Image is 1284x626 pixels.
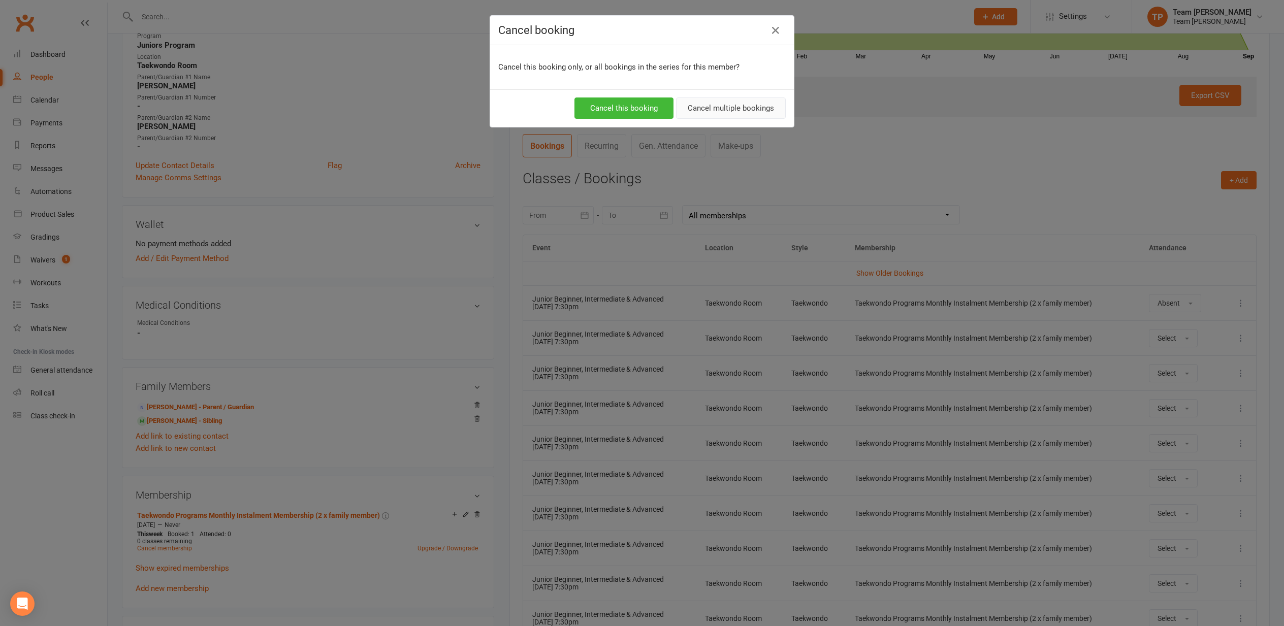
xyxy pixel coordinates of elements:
button: Close [767,22,784,39]
h4: Cancel booking [498,24,786,37]
div: Open Intercom Messenger [10,591,35,616]
button: Cancel this booking [574,97,673,119]
button: Cancel multiple bookings [676,97,786,119]
p: Cancel this booking only, or all bookings in the series for this member? [498,61,786,73]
